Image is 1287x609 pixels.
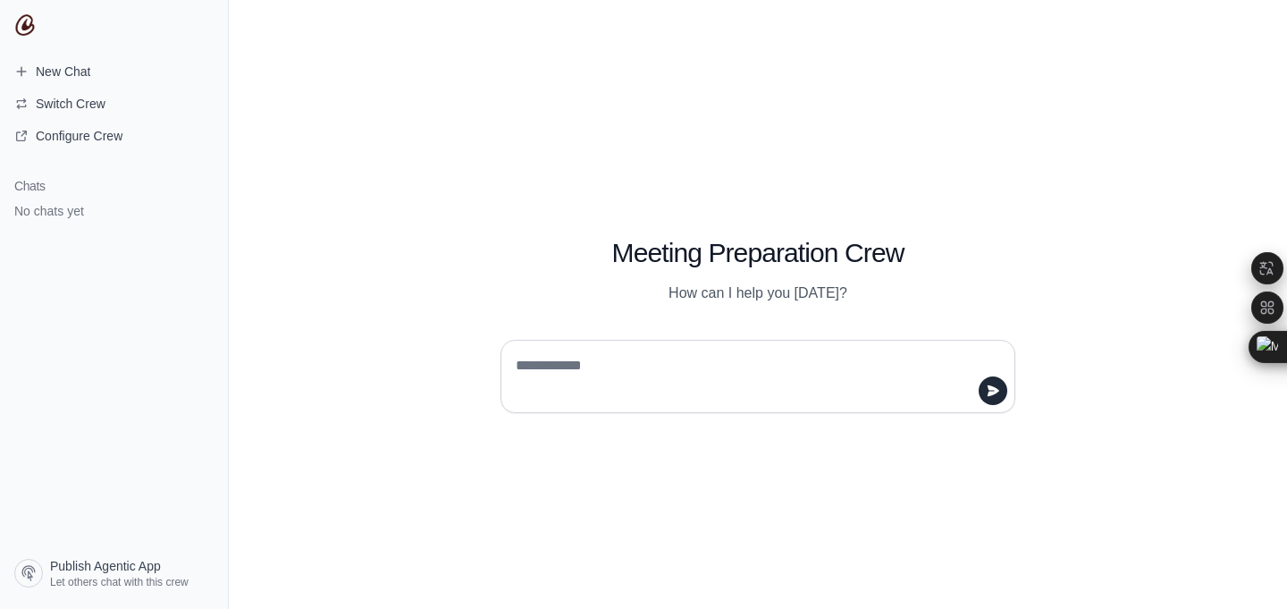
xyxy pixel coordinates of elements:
[14,14,36,36] img: CrewAI Logo
[50,575,189,589] span: Let others chat with this crew
[7,89,221,118] button: Switch Crew
[500,283,1015,304] p: How can I help you [DATE]?
[36,95,105,113] span: Switch Crew
[7,57,221,86] a: New Chat
[500,237,1015,269] h1: Meeting Preparation Crew
[1198,523,1287,609] iframe: Chat Widget
[7,122,221,150] a: Configure Crew
[1198,523,1287,609] div: Виджет чата
[36,127,122,145] span: Configure Crew
[36,63,90,80] span: New Chat
[50,557,161,575] span: Publish Agentic App
[7,552,221,595] a: Publish Agentic App Let others chat with this crew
